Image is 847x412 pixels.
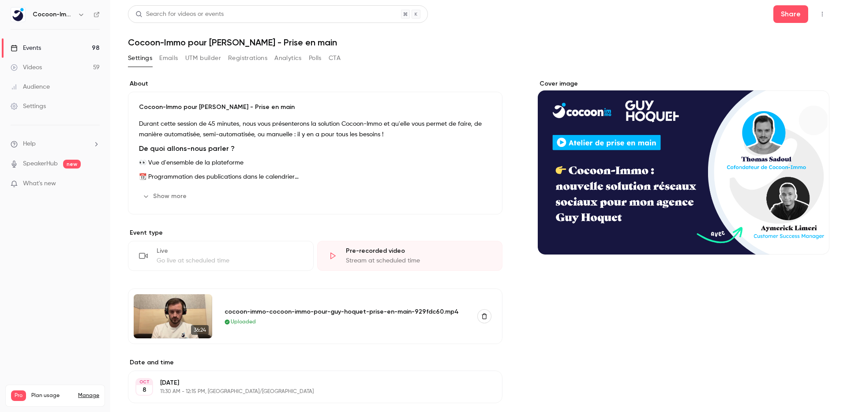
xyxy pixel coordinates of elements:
span: What's new [23,179,56,188]
p: Cocoon-Immo pour [PERSON_NAME] - Prise en main [139,103,491,112]
div: Videos [11,63,42,72]
img: Cocoon-Immo [11,7,25,22]
span: 36:24 [191,325,209,335]
button: UTM builder [185,51,221,65]
h1: Cocoon-Immo pour [PERSON_NAME] - Prise en main [128,37,829,48]
button: Show more [139,189,192,203]
span: Help [23,139,36,149]
p: 11:30 AM - 12:15 PM, [GEOGRAPHIC_DATA]/[GEOGRAPHIC_DATA] [160,388,456,395]
button: Emails [159,51,178,65]
p: 8 [142,386,146,394]
div: Stream at scheduled time [346,256,492,265]
button: Analytics [274,51,302,65]
label: Cover image [538,79,829,88]
div: Pre-recorded videoStream at scheduled time [317,241,503,271]
a: SpeakerHub [23,159,58,169]
h2: De quoi allons-nous parler ? [139,143,491,154]
div: LiveGo live at scheduled time [128,241,314,271]
div: Search for videos or events [135,10,224,19]
p: Durant cette session de 45 minutes, nous vous présenterons la solution Cocoon-Immo et qu'elle vou... [139,119,491,140]
div: cocoon-immo-cocoon-immo-pour-guy-hoquet-prise-en-main-929fdc60.mp4 [225,307,467,316]
button: Polls [309,51,322,65]
div: Events [11,44,41,52]
button: Registrations [228,51,267,65]
div: Go live at scheduled time [157,256,303,265]
button: Share [773,5,808,23]
li: help-dropdown-opener [11,139,100,149]
span: Uploaded [231,318,256,326]
button: Settings [128,51,152,65]
div: Live [157,247,303,255]
a: Manage [78,392,99,399]
label: About [128,79,502,88]
span: Plan usage [31,392,73,399]
iframe: Noticeable Trigger [89,180,100,188]
h6: Cocoon-Immo [33,10,74,19]
div: Pre-recorded video [346,247,492,255]
section: Cover image [538,79,829,255]
div: Settings [11,102,46,111]
div: OCT [136,379,152,385]
span: Pro [11,390,26,401]
div: Audience [11,82,50,91]
p: 👀 Vue d'ensemble de la plateforme [139,157,491,168]
p: 📆 Programmation des publications dans le calendrier [139,172,491,182]
span: new [63,160,81,169]
p: Event type [128,228,502,237]
label: Date and time [128,358,502,367]
button: CTA [329,51,341,65]
p: [DATE] [160,378,456,387]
